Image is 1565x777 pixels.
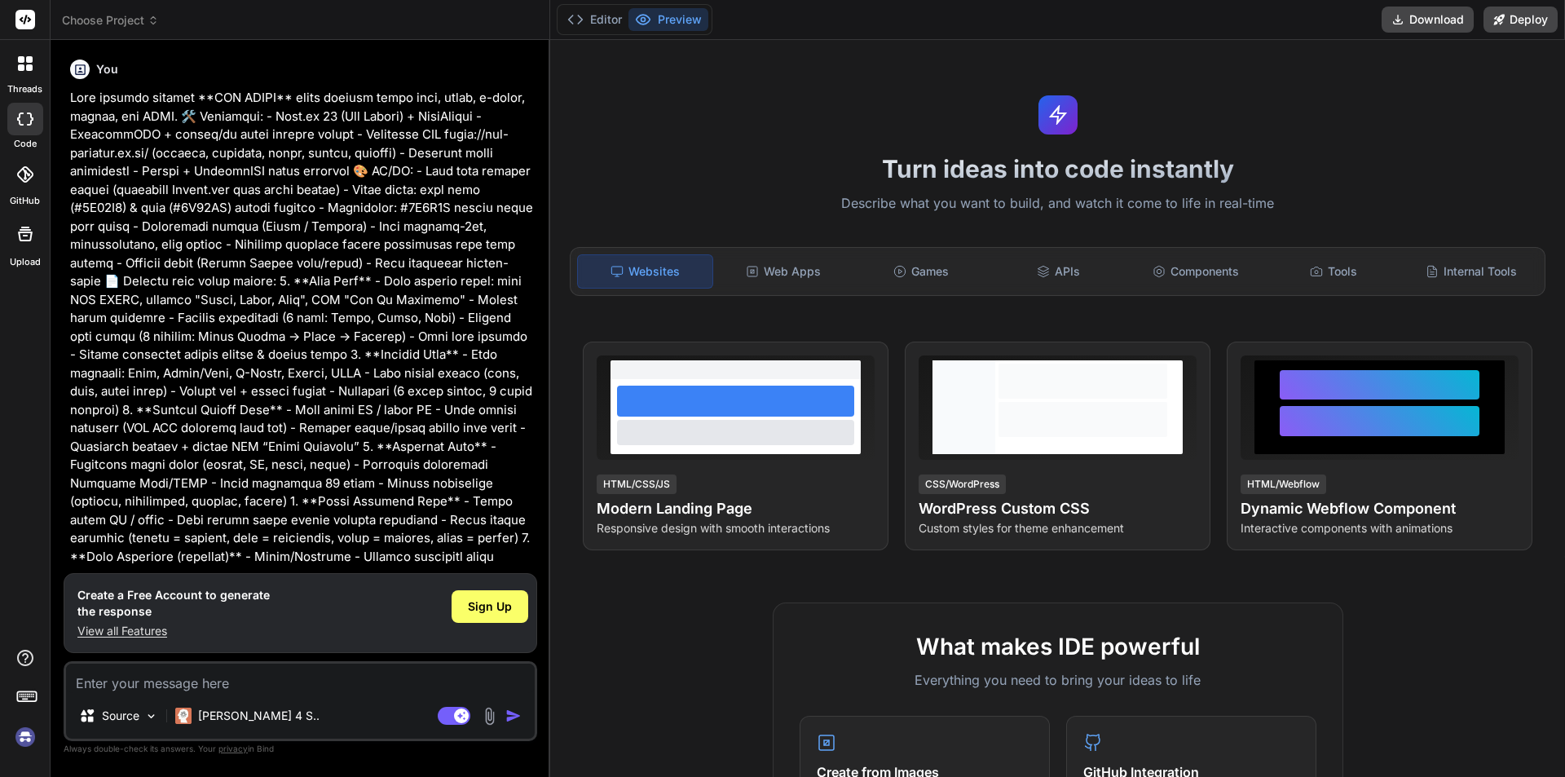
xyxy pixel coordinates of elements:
div: Games [854,254,989,289]
label: threads [7,82,42,96]
label: GitHub [10,194,40,208]
span: Choose Project [62,12,159,29]
img: Pick Models [144,709,158,723]
button: Preview [628,8,708,31]
p: Everything you need to bring your ideas to life [800,670,1316,690]
p: Always double-check its answers. Your in Bind [64,741,537,757]
div: Components [1129,254,1263,289]
h4: Dynamic Webflow Component [1241,497,1519,520]
p: [PERSON_NAME] 4 S.. [198,708,320,724]
label: code [14,137,37,151]
button: Editor [561,8,628,31]
div: Tools [1267,254,1401,289]
label: Upload [10,255,41,269]
div: Websites [577,254,713,289]
img: signin [11,723,39,751]
h1: Turn ideas into code instantly [560,154,1555,183]
h1: Create a Free Account to generate the response [77,587,270,620]
div: HTML/Webflow [1241,475,1326,494]
div: Internal Tools [1404,254,1538,289]
p: Describe what you want to build, and watch it come to life in real-time [560,193,1555,214]
span: Sign Up [468,598,512,615]
img: Claude 4 Sonnet [175,708,192,724]
img: icon [505,708,522,724]
p: Source [102,708,139,724]
div: Web Apps [716,254,851,289]
div: CSS/WordPress [919,475,1006,494]
p: Interactive components with animations [1241,520,1519,536]
div: APIs [991,254,1126,289]
h2: What makes IDE powerful [800,629,1316,664]
span: privacy [218,744,248,753]
h4: Modern Landing Page [597,497,875,520]
h4: WordPress Custom CSS [919,497,1197,520]
button: Deploy [1483,7,1558,33]
h6: You [96,61,118,77]
div: HTML/CSS/JS [597,475,677,494]
p: View all Features [77,623,270,639]
p: Custom styles for theme enhancement [919,520,1197,536]
p: Responsive design with smooth interactions [597,520,875,536]
button: Download [1382,7,1474,33]
img: attachment [480,707,499,726]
